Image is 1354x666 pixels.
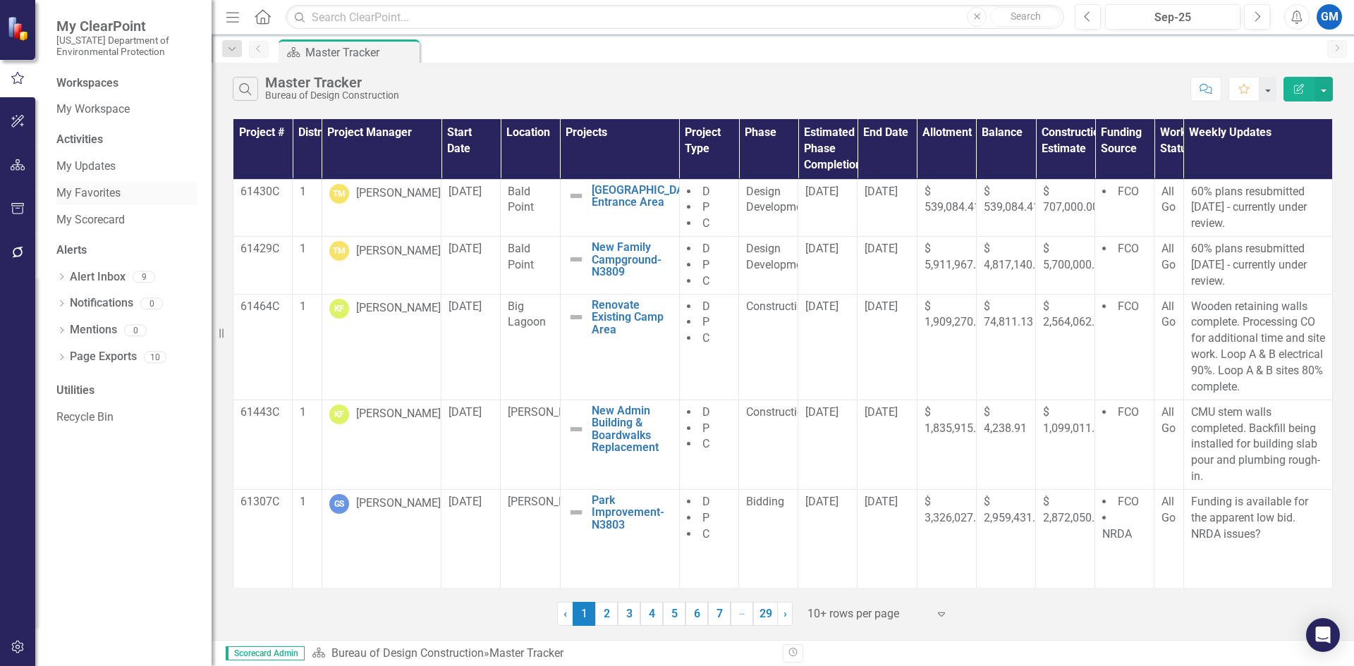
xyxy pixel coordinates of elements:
[702,185,710,198] span: D
[329,405,349,424] div: KF
[1095,294,1154,400] td: Double-Click to Edit
[858,294,917,400] td: Double-Click to Edit
[265,90,399,101] div: Bureau of Design Construction
[501,179,560,237] td: Double-Click to Edit
[702,274,709,288] span: C
[1118,300,1139,313] span: FCO
[702,242,710,255] span: D
[1095,179,1154,237] td: Double-Click to Edit
[1161,185,1176,214] span: All Go
[865,300,898,313] span: [DATE]
[70,269,126,285] a: Alert Inbox
[560,294,679,400] td: Double-Click to Edit Right Click for Context Menu
[568,504,585,521] img: Not Defined
[746,495,784,508] span: Bidding
[568,251,585,268] img: Not Defined
[858,237,917,295] td: Double-Click to Edit
[805,185,838,198] span: [DATE]
[1183,400,1332,489] td: Double-Click to Edit
[805,405,838,419] span: [DATE]
[805,300,838,313] span: [DATE]
[1036,179,1095,237] td: Double-Click to Edit
[144,351,166,363] div: 10
[685,602,708,626] a: 6
[746,405,810,419] span: Construction
[573,602,595,626] span: 1
[329,494,349,514] div: GS
[702,511,709,524] span: P
[858,489,917,590] td: Double-Click to Edit
[618,602,640,626] a: 3
[679,489,738,590] td: Double-Click to Edit
[1102,527,1132,541] span: NRDA
[1191,405,1325,485] p: CMU stem walls completed. Backfill being installed for building slab pour and plumbing rough-in.
[1154,179,1184,237] td: Double-Click to Edit
[240,241,285,257] p: 61429C
[233,237,293,295] td: Double-Click to Edit
[702,437,709,450] span: C
[1043,405,1107,435] span: $ 1,099,011.98
[984,405,1027,435] span: $ 4,238.91
[858,400,917,489] td: Double-Click to Edit
[501,400,560,489] td: Double-Click to Edit
[925,300,989,329] span: $ 1,909,270.60
[356,406,441,422] div: [PERSON_NAME]
[56,132,197,148] div: Activities
[70,322,117,338] a: Mentions
[1095,237,1154,295] td: Double-Click to Edit
[329,184,349,204] div: TM
[592,299,672,336] a: Renovate Existing Camp Area
[1183,179,1332,237] td: Double-Click to Edit
[56,409,197,426] a: Recycle Bin
[1118,405,1139,419] span: FCO
[984,242,1048,271] span: $ 4,817,140.12
[702,527,709,541] span: C
[917,489,976,590] td: Double-Click to Edit
[300,185,306,198] span: 1
[233,400,293,489] td: Double-Click to Edit
[739,489,798,590] td: Double-Click to Edit
[1036,489,1095,590] td: Double-Click to Edit
[984,185,1039,214] span: $ 539,084.41
[449,405,482,419] span: [DATE]
[917,294,976,400] td: Double-Click to Edit
[508,405,592,419] span: [PERSON_NAME]
[1317,4,1342,30] button: GM
[702,300,710,313] span: D
[1118,495,1139,508] span: FCO
[976,489,1035,590] td: Double-Click to Edit
[568,187,585,204] img: Not Defined
[441,179,501,237] td: Double-Click to Edit
[702,495,710,508] span: D
[739,179,798,237] td: Double-Click to Edit
[356,185,441,202] div: [PERSON_NAME]
[1161,242,1176,271] span: All Go
[595,602,618,626] a: 2
[663,602,685,626] a: 5
[917,237,976,295] td: Double-Click to Edit
[240,184,285,200] p: 61430C
[1306,618,1340,652] div: Open Intercom Messenger
[976,237,1035,295] td: Double-Click to Edit
[133,271,155,283] div: 9
[293,400,322,489] td: Double-Click to Edit
[322,237,441,295] td: Double-Click to Edit
[508,495,592,508] span: [PERSON_NAME]
[70,349,137,365] a: Page Exports
[976,179,1035,237] td: Double-Click to Edit
[329,241,349,261] div: TM
[708,602,731,626] a: 7
[702,216,709,230] span: C
[798,294,858,400] td: Double-Click to Edit
[798,179,858,237] td: Double-Click to Edit
[240,494,285,510] p: 61307C
[1154,237,1184,295] td: Double-Click to Edit
[1043,242,1107,271] span: $ 5,700,000.00
[329,299,349,319] div: KF
[858,179,917,237] td: Double-Click to Edit
[917,179,976,237] td: Double-Click to Edit
[560,489,679,590] td: Double-Click to Edit Right Click for Context Menu
[563,607,567,620] span: ‹
[560,237,679,295] td: Double-Click to Edit Right Click for Context Menu
[293,294,322,400] td: Double-Click to Edit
